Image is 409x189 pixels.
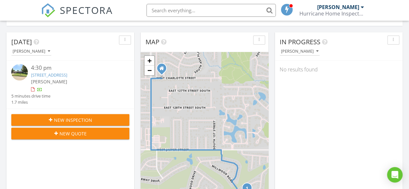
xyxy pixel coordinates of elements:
div: Open Intercom Messenger [387,167,403,183]
div: [PERSON_NAME] [281,49,318,54]
div: [PERSON_NAME] [13,49,50,54]
img: The Best Home Inspection Software - Spectora [41,3,55,17]
button: [PERSON_NAME] [280,47,320,56]
div: [PERSON_NAME] [317,4,359,10]
div: 7524 S Date Place, Broken Arrow OK 74011 [162,68,166,72]
button: [PERSON_NAME] [11,47,51,56]
span: In Progress [280,37,320,46]
button: New Quote [11,128,129,139]
span: New Quote [59,130,87,137]
span: New Inspection [54,117,92,123]
a: SPECTORA [41,9,113,22]
a: Zoom in [145,56,154,66]
span: [PERSON_NAME] [31,79,67,85]
span: Map [145,37,159,46]
span: [DATE] [11,37,32,46]
div: 5 minutes drive time [11,93,50,99]
a: [STREET_ADDRESS] [31,72,67,78]
div: 4:30 pm [31,64,120,72]
span: SPECTORA [60,3,113,17]
div: Hurricane Home Inspections [299,10,364,17]
div: No results found [275,61,403,78]
a: Zoom out [145,66,154,75]
div: 1.7 miles [11,99,50,105]
input: Search everything... [146,4,276,17]
button: New Inspection [11,114,129,126]
img: streetview [11,64,28,80]
a: 4:30 pm [STREET_ADDRESS] [PERSON_NAME] 5 minutes drive time 1.7 miles [11,64,129,105]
